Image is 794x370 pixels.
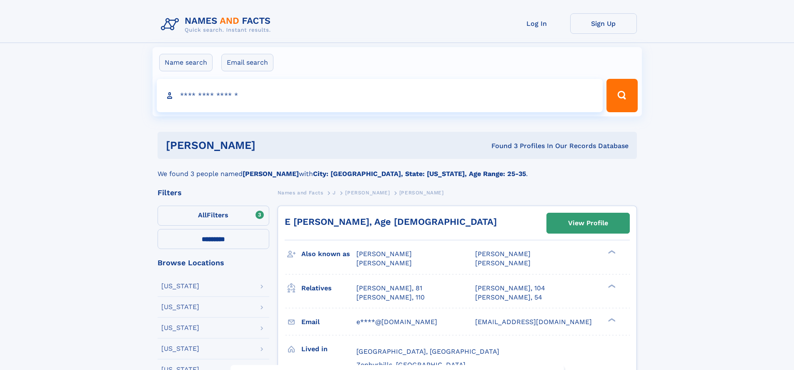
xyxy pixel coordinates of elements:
[333,187,336,198] a: J
[475,259,531,267] span: [PERSON_NAME]
[345,190,390,196] span: [PERSON_NAME]
[475,250,531,258] span: [PERSON_NAME]
[570,13,637,34] a: Sign Up
[158,189,269,196] div: Filters
[547,213,629,233] a: View Profile
[356,347,499,355] span: [GEOGRAPHIC_DATA], [GEOGRAPHIC_DATA]
[301,342,356,356] h3: Lived in
[278,187,323,198] a: Names and Facts
[356,284,422,293] a: [PERSON_NAME], 81
[356,293,425,302] a: [PERSON_NAME], 110
[157,79,603,112] input: search input
[161,345,199,352] div: [US_STATE]
[161,325,199,331] div: [US_STATE]
[606,79,637,112] button: Search Button
[158,159,637,179] div: We found 3 people named with .
[221,54,273,71] label: Email search
[198,211,207,219] span: All
[166,140,373,151] h1: [PERSON_NAME]
[475,293,542,302] a: [PERSON_NAME], 54
[285,216,497,227] a: E [PERSON_NAME], Age [DEMOGRAPHIC_DATA]
[158,13,278,36] img: Logo Names and Facts
[606,317,616,322] div: ❯
[301,247,356,261] h3: Also known as
[568,214,608,233] div: View Profile
[356,259,412,267] span: [PERSON_NAME]
[356,250,412,258] span: [PERSON_NAME]
[161,304,199,310] div: [US_STATE]
[373,141,629,151] div: Found 3 Profiles In Our Records Database
[475,284,545,293] a: [PERSON_NAME], 104
[475,318,592,326] span: [EMAIL_ADDRESS][DOMAIN_NAME]
[606,283,616,289] div: ❯
[243,170,299,178] b: [PERSON_NAME]
[301,281,356,295] h3: Relatives
[333,190,336,196] span: J
[158,259,269,267] div: Browse Locations
[301,315,356,329] h3: Email
[345,187,390,198] a: [PERSON_NAME]
[356,361,466,369] span: Zephyrhills, [GEOGRAPHIC_DATA]
[503,13,570,34] a: Log In
[161,283,199,289] div: [US_STATE]
[606,249,616,255] div: ❯
[158,206,269,226] label: Filters
[399,190,444,196] span: [PERSON_NAME]
[313,170,526,178] b: City: [GEOGRAPHIC_DATA], State: [US_STATE], Age Range: 25-35
[159,54,213,71] label: Name search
